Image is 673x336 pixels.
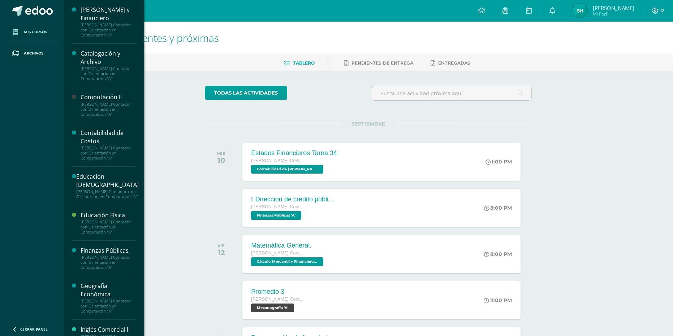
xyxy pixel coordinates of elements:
input: Busca una actividad próxima aquí... [371,86,531,100]
div: MIÉ [217,151,225,156]
div: [PERSON_NAME] Contador con Orientación en Computación "A" [76,189,139,199]
a: [PERSON_NAME] y Financiero[PERSON_NAME] Contador con Orientación en Computación "A" [81,6,135,38]
a: Tablero [284,57,315,69]
a: Educación [DEMOGRAPHIC_DATA][PERSON_NAME] Contador con Orientación en Computación "A" [76,173,139,199]
div: [PERSON_NAME] Contador con Orientación en Computación "A" [81,145,135,161]
span: Actividades recientes y próximas [72,31,219,45]
span: [PERSON_NAME] Contador con Orientación en Computación [251,250,305,256]
div:  Dirección de crédito público  Dirección de bienes del Estado.  Dirección de adquisiciones del... [251,196,338,203]
div: Catalogación y Archivo [81,49,135,66]
div: Geografía Económica [81,282,135,298]
span: Archivos [24,51,43,56]
div: 10 [217,156,225,165]
div: Educación [DEMOGRAPHIC_DATA] [76,173,139,189]
div: 11:00 PM [484,297,512,304]
div: 12 [217,248,225,257]
span: Mis cursos [24,29,47,35]
span: Mi Perfil [593,11,634,17]
div: Educación Física [81,211,135,219]
div: Computación II [81,93,135,101]
div: VIE [217,243,225,248]
a: Educación Física[PERSON_NAME] Contador con Orientación en Computación "A" [81,211,135,235]
div: [PERSON_NAME] Contador con Orientación en Computación "A" [81,219,135,235]
span: [PERSON_NAME] Contador con Orientación en Computación [251,297,305,302]
span: Finanzas Públicas 'A' [251,211,301,220]
span: Mecanografía 'A' [251,304,294,312]
div: Matemática General. [251,242,325,249]
a: Mis cursos [6,22,58,43]
span: [PERSON_NAME] Contador con Orientación en Computación [251,204,305,209]
div: [PERSON_NAME] Contador con Orientación en Computación "A" [81,102,135,117]
a: Archivos [6,43,58,64]
a: Catalogación y Archivo[PERSON_NAME] Contador con Orientación en Computación "A" [81,49,135,81]
a: Entregadas [431,57,470,69]
span: [PERSON_NAME] [593,4,634,12]
div: Promedio 3 [251,288,305,296]
div: 8:00 PM [484,205,512,211]
span: [PERSON_NAME] Contador con Orientación en Computación [251,158,305,163]
div: [PERSON_NAME] Contador con Orientación en Computación "A" [81,22,135,38]
span: SEPTIEMBRE [340,121,397,127]
a: Finanzas Públicas[PERSON_NAME] Contador con Orientación en Computación "A" [81,246,135,270]
div: 8:00 PM [484,251,512,257]
div: [PERSON_NAME] y Financiero [81,6,135,22]
a: Contabilidad de Costos[PERSON_NAME] Contador con Orientación en Computación "A" [81,129,135,161]
span: Tablero [293,60,315,66]
div: 1:00 PM [486,158,512,165]
a: Pendientes de entrega [344,57,413,69]
span: Contabilidad de Costos 'A' [251,165,323,174]
span: Entregadas [438,60,470,66]
a: todas las Actividades [205,86,287,100]
div: Finanzas Públicas [81,246,135,255]
div: [PERSON_NAME] Contador con Orientación en Computación "A" [81,66,135,81]
a: Geografía Económica[PERSON_NAME] Contador con Orientación en Computación "A" [81,282,135,314]
span: Pendientes de entrega [351,60,413,66]
div: Estados Financieros Tarea 34 [251,149,337,157]
span: Cerrar panel [20,327,48,332]
div: Inglés Comercial II [81,326,135,334]
div: [PERSON_NAME] Contador con Orientación en Computación "A" [81,255,135,270]
div: [PERSON_NAME] Contador con Orientación en Computación "A" [81,298,135,314]
span: Cálculo Mercantil y Financiero 'A' [251,257,323,266]
a: Computación II[PERSON_NAME] Contador con Orientación en Computación "A" [81,93,135,117]
img: df3e08b183c7ebf2a6633e110e182967.png [573,4,587,18]
div: Contabilidad de Costos [81,129,135,145]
